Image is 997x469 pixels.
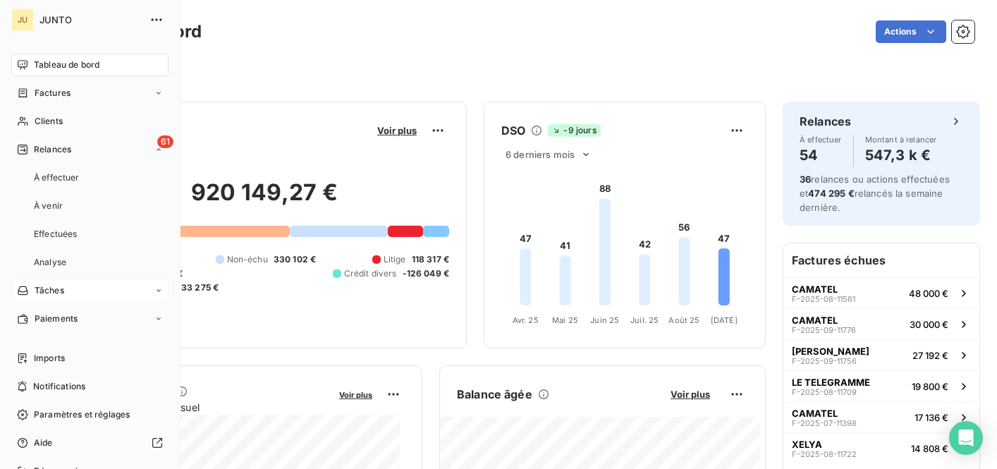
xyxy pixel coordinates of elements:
tspan: Juil. 25 [630,315,659,325]
h6: DSO [501,122,525,139]
span: 27 192 € [912,350,948,361]
button: CAMATELF-2025-07-1139817 136 € [783,401,979,432]
span: Effectuées [34,228,78,240]
span: Relances [34,143,71,156]
span: relances ou actions effectuées et relancés la semaine dernière. [800,173,950,213]
tspan: [DATE] [711,315,738,325]
span: -126 049 € [403,267,450,280]
span: 118 317 € [412,253,449,266]
button: Voir plus [666,388,714,401]
h6: Balance âgée [457,386,532,403]
span: F-2025-09-11776 [792,326,856,334]
h6: Relances [800,113,851,130]
span: F-2025-09-11756 [792,357,857,365]
tspan: Juin 25 [590,315,619,325]
span: 17 136 € [915,412,948,423]
span: Notifications [33,380,85,393]
tspan: Mai 25 [552,315,578,325]
span: Non-échu [227,253,268,266]
span: 30 000 € [910,319,948,330]
span: F-2025-08-11561 [792,295,855,303]
h6: Factures échues [783,243,979,277]
span: Litige [384,253,406,266]
span: Crédit divers [344,267,397,280]
span: Analyse [34,256,66,269]
span: CAMATEL [792,408,838,419]
tspan: Août 25 [668,315,699,325]
span: Paiements [35,312,78,325]
tspan: Avr. 25 [513,315,539,325]
span: Voir plus [377,125,417,136]
button: Voir plus [373,124,421,137]
a: Aide [11,432,169,454]
span: CAMATEL [792,315,838,326]
span: À effectuer [34,171,80,184]
span: 14 808 € [911,443,948,454]
span: Montant à relancer [865,135,937,144]
span: Aide [34,437,53,449]
span: [PERSON_NAME] [792,346,869,357]
span: F-2025-07-11398 [792,419,857,427]
span: F-2025-08-11709 [792,388,857,396]
span: XELYA [792,439,822,450]
span: Voir plus [339,390,372,400]
span: 474 295 € [808,188,854,199]
div: JU [11,8,34,31]
span: 6 derniers mois [506,149,575,160]
span: 48 000 € [909,288,948,299]
span: Tâches [35,284,64,297]
span: 61 [157,135,173,148]
button: Voir plus [335,388,377,401]
button: XELYAF-2025-08-1172214 808 € [783,432,979,463]
span: CAMATEL [792,284,838,295]
button: [PERSON_NAME]F-2025-09-1175627 192 € [783,339,979,370]
button: CAMATELF-2025-09-1177630 000 € [783,308,979,339]
span: -33 275 € [177,281,219,294]
button: Actions [876,20,946,43]
span: Tableau de bord [34,59,99,71]
span: 36 [800,173,811,185]
span: 19 800 € [912,381,948,392]
span: Clients [35,115,63,128]
button: LE TELEGRAMMEF-2025-08-1170919 800 € [783,370,979,401]
span: F-2025-08-11722 [792,450,857,458]
span: -9 jours [548,124,600,137]
span: JUNTO [39,14,141,25]
span: Paramètres et réglages [34,408,130,421]
span: À venir [34,200,63,212]
h2: 920 149,27 € [80,178,449,221]
h4: 547,3 k € [865,144,937,166]
h4: 54 [800,144,842,166]
button: CAMATELF-2025-08-1156148 000 € [783,277,979,308]
span: Voir plus [671,389,710,400]
span: Imports [34,352,65,365]
div: Open Intercom Messenger [949,421,983,455]
span: LE TELEGRAMME [792,377,870,388]
span: Chiffre d'affaires mensuel [80,400,329,415]
span: À effectuer [800,135,842,144]
span: Factures [35,87,71,99]
span: 330 102 € [274,253,316,266]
